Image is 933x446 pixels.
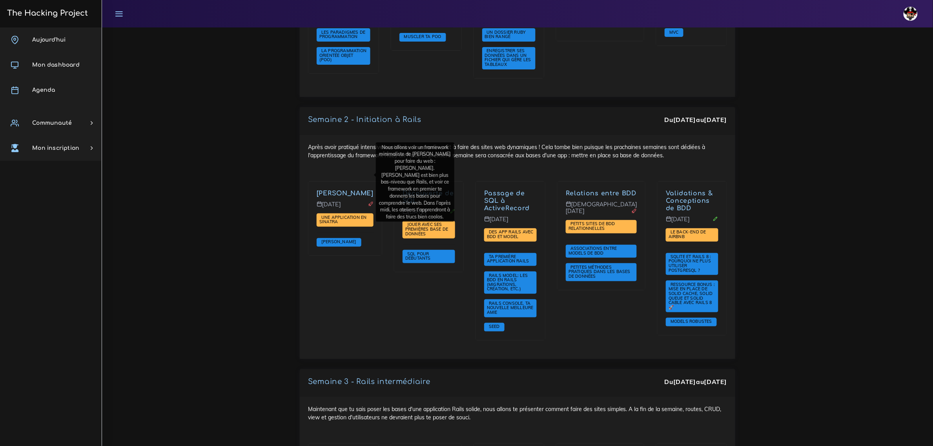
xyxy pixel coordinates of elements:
a: Une application en Sinatra [319,215,367,225]
img: avatar [904,7,918,21]
p: [DATE] [666,216,718,229]
a: [PERSON_NAME] [317,190,374,197]
span: Communauté [32,120,72,126]
a: Validations & Conceptions de BDD [666,190,713,212]
span: Petites méthodes pratiques dans les bases de données [569,264,631,279]
a: Semaine 3 - Rails intermédiaire [308,378,430,386]
a: Seed [487,324,502,329]
div: Après avoir pratiqué intensivement Ruby, tu es enfin prêt à faire des sites web dynamiques ! Cela... [300,135,735,359]
a: Muscler ta POO [402,34,443,40]
span: Le Back-end de Airbnb [669,229,706,239]
strong: [DATE] [673,378,696,386]
a: Petites méthodes pratiques dans les bases de données [569,265,631,279]
span: Des app Rails avec BDD et Model [487,229,534,239]
a: SQL pour débutants [405,251,433,262]
a: Jouer avec ses premières base de données [405,222,448,237]
span: Jouer avec ses premières base de données [405,222,448,236]
a: Models robustes [669,319,714,324]
p: [DATE] [317,201,374,214]
div: Du au [665,377,727,386]
a: Les paradigmes de programmation [319,29,366,40]
span: Seed [487,324,502,329]
span: [PERSON_NAME] [319,239,359,244]
a: [PERSON_NAME] [319,239,359,245]
a: Semaine 2 - Initiation à Rails [308,116,421,124]
span: Muscler ta POO [402,34,443,39]
a: Rails Console, ta nouvelle meilleure amie [487,300,534,315]
span: Aujourd'hui [32,37,66,43]
a: Relations entre BDD [566,190,636,197]
a: Un dossier Ruby bien rangé [485,29,526,40]
a: Associations entre models de BDD [569,246,617,256]
span: La Programmation Orientée Objet (POO) [319,48,366,62]
p: [DATE] [484,216,537,229]
a: Des app Rails avec BDD et Model [487,229,534,240]
strong: [DATE] [704,116,727,124]
span: Mon dashboard [32,62,80,68]
div: Nous allons voir un framework minimaliste de [PERSON_NAME] pour faire du web : [PERSON_NAME]. [PE... [376,142,454,222]
a: Passage de SQL à ActiveRecord [484,190,530,212]
a: La Programmation Orientée Objet (POO) [319,48,366,63]
a: Rails Model: les BDD en Rails (migrations, création, etc.) [487,273,528,292]
a: Ressource Bonus : Mise en place de Solid Cache, Solid Queue et Solid Cable avec Rails 8 🚀 [669,282,715,310]
p: [DEMOGRAPHIC_DATA][DATE] [566,201,637,220]
strong: [DATE] [704,378,727,386]
span: Agenda [32,87,55,93]
div: Du au [665,115,727,124]
span: SQL pour débutants [405,251,433,261]
a: Ta première application Rails [487,254,531,264]
a: Petits sites de BDD relationnelles [569,221,615,231]
a: SQLite et Rails 8 : Pourquoi ne plus utiliser PostgreSQL ? [669,254,711,273]
a: MVC [667,29,681,35]
a: Le Back-end de Airbnb [669,229,706,240]
h3: The Hacking Project [5,9,88,18]
span: Mon inscription [32,145,79,151]
strong: [DATE] [673,116,696,124]
a: Enregistrer ses données dans un fichier qui gère les tableaux [485,48,531,67]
